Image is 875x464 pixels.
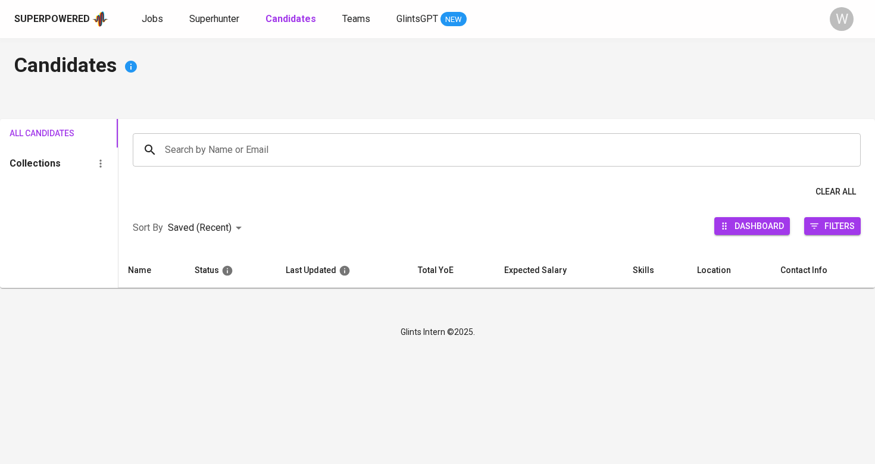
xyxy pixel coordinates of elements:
[342,12,373,27] a: Teams
[276,253,408,288] th: Last Updated
[14,10,108,28] a: Superpoweredapp logo
[168,221,232,235] p: Saved (Recent)
[10,126,56,141] span: All Candidates
[811,181,861,203] button: Clear All
[824,218,855,234] span: Filters
[714,217,790,235] button: Dashboard
[342,13,370,24] span: Teams
[623,253,687,288] th: Skills
[168,217,246,239] div: Saved (Recent)
[396,13,438,24] span: GlintsGPT
[687,253,771,288] th: Location
[771,253,875,288] th: Contact Info
[265,12,318,27] a: Candidates
[830,7,854,31] div: W
[440,14,467,26] span: NEW
[815,184,856,199] span: Clear All
[735,218,784,234] span: Dashboard
[92,10,108,28] img: app logo
[804,217,861,235] button: Filters
[14,12,90,26] div: Superpowered
[142,12,165,27] a: Jobs
[118,253,185,288] th: Name
[133,221,163,235] p: Sort By
[10,155,61,172] h6: Collections
[185,253,276,288] th: Status
[189,13,239,24] span: Superhunter
[408,253,495,288] th: Total YoE
[265,13,316,24] b: Candidates
[189,12,242,27] a: Superhunter
[396,12,467,27] a: GlintsGPT NEW
[142,13,163,24] span: Jobs
[14,52,861,81] h4: Candidates
[495,253,623,288] th: Expected Salary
